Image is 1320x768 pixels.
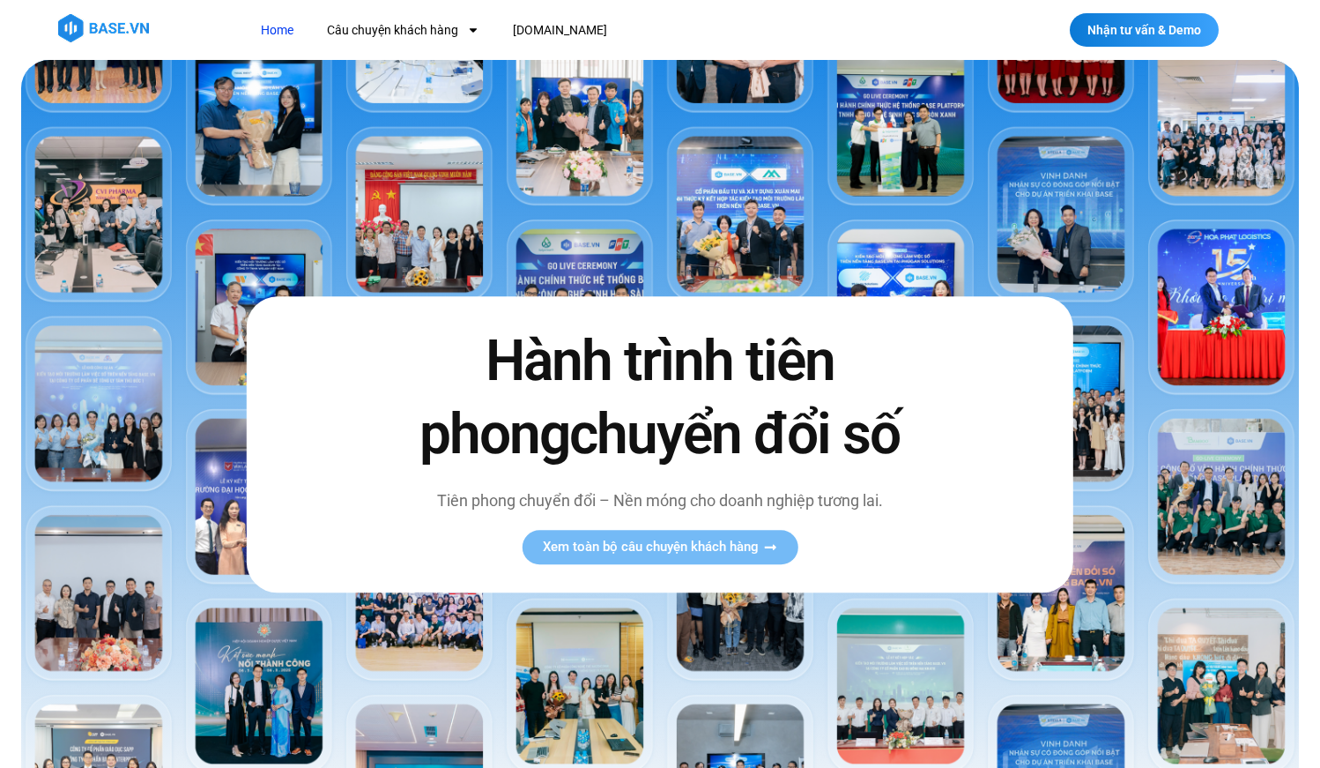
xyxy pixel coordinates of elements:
span: chuyển đổi số [569,401,900,467]
span: Xem toàn bộ câu chuyện khách hàng [543,541,759,554]
span: Nhận tư vấn & Demo [1087,24,1201,36]
a: Xem toàn bộ câu chuyện khách hàng [522,530,797,564]
h2: Hành trình tiên phong [382,324,938,471]
a: Nhận tư vấn & Demo [1070,13,1219,47]
a: Home [248,14,307,47]
nav: Menu [248,14,931,47]
p: Tiên phong chuyển đổi – Nền móng cho doanh nghiệp tương lai. [382,488,938,512]
a: Câu chuyện khách hàng [314,14,493,47]
a: [DOMAIN_NAME] [500,14,620,47]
